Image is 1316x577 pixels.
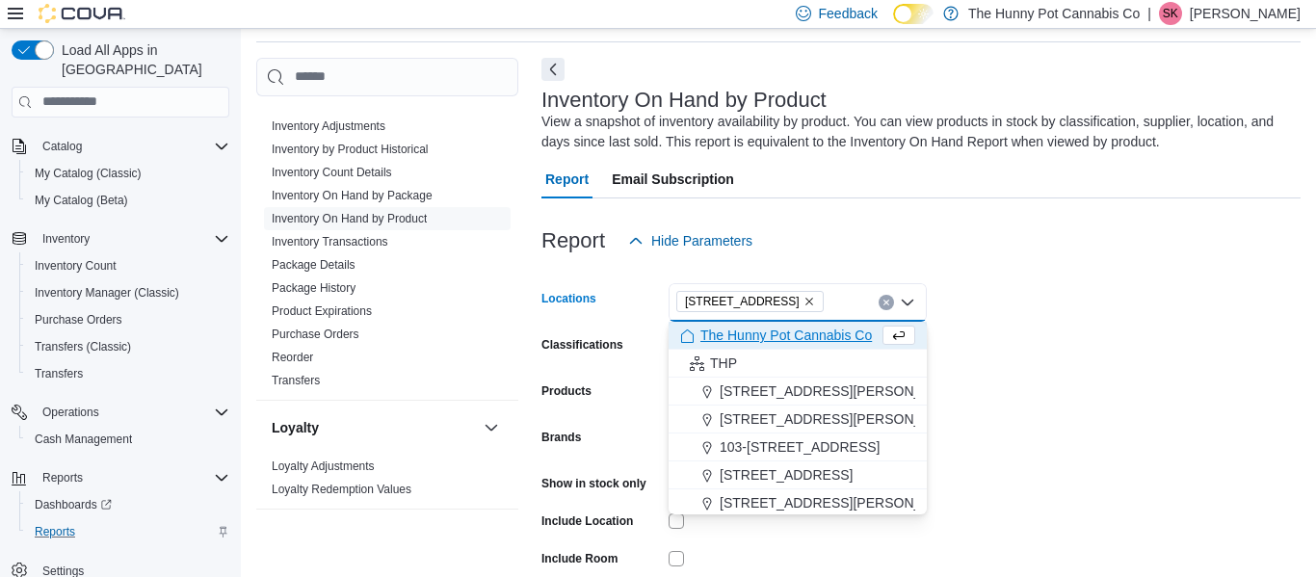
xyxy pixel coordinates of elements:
[1147,2,1151,25] p: |
[272,235,388,249] a: Inventory Transactions
[35,227,229,250] span: Inventory
[272,257,355,273] span: Package Details
[4,133,237,160] button: Catalog
[4,399,237,426] button: Operations
[272,234,388,249] span: Inventory Transactions
[1159,2,1182,25] div: Sarah Kailan
[669,461,927,489] button: [STREET_ADDRESS]
[27,189,229,212] span: My Catalog (Beta)
[27,335,229,358] span: Transfers (Classic)
[272,280,355,296] span: Package History
[545,160,589,198] span: Report
[27,493,119,516] a: Dashboards
[4,464,237,491] button: Reports
[541,476,646,491] label: Show in stock only
[879,295,894,310] button: Clear input
[19,160,237,187] button: My Catalog (Classic)
[272,350,313,365] span: Reorder
[35,135,90,158] button: Catalog
[272,281,355,295] a: Package History
[27,362,229,385] span: Transfers
[272,304,372,318] a: Product Expirations
[669,322,927,350] button: The Hunny Pot Cannabis Co
[480,416,503,439] button: Loyalty
[27,520,83,543] a: Reports
[272,374,320,387] a: Transfers
[256,115,518,400] div: Inventory
[819,4,878,23] span: Feedback
[676,291,824,312] span: 2173 Yonge St
[272,351,313,364] a: Reorder
[272,483,411,496] a: Loyalty Redemption Values
[35,432,132,447] span: Cash Management
[35,166,142,181] span: My Catalog (Classic)
[42,231,90,247] span: Inventory
[35,193,128,208] span: My Catalog (Beta)
[4,225,237,252] button: Inventory
[35,366,83,381] span: Transfers
[35,497,112,512] span: Dashboards
[541,513,633,529] label: Include Location
[541,229,605,252] h3: Report
[612,160,734,198] span: Email Subscription
[35,285,179,301] span: Inventory Manager (Classic)
[669,378,927,406] button: [STREET_ADDRESS][PERSON_NAME]
[27,362,91,385] a: Transfers
[27,189,136,212] a: My Catalog (Beta)
[54,40,229,79] span: Load All Apps in [GEOGRAPHIC_DATA]
[272,303,372,319] span: Product Expirations
[19,279,237,306] button: Inventory Manager (Classic)
[541,551,618,566] label: Include Room
[19,426,237,453] button: Cash Management
[541,89,827,112] h3: Inventory On Hand by Product
[272,211,427,226] span: Inventory On Hand by Product
[272,119,385,133] a: Inventory Adjustments
[272,459,375,473] a: Loyalty Adjustments
[272,189,433,202] a: Inventory On Hand by Package
[19,491,237,518] a: Dashboards
[541,337,623,353] label: Classifications
[620,222,760,260] button: Hide Parameters
[35,401,107,424] button: Operations
[272,328,359,341] a: Purchase Orders
[272,212,427,225] a: Inventory On Hand by Product
[272,327,359,342] span: Purchase Orders
[27,254,124,277] a: Inventory Count
[893,24,894,25] span: Dark Mode
[480,76,503,99] button: Inventory
[27,281,187,304] a: Inventory Manager (Classic)
[541,430,581,445] label: Brands
[272,166,392,179] a: Inventory Count Details
[272,188,433,203] span: Inventory On Hand by Package
[272,527,476,546] button: OCM
[720,465,853,485] span: [STREET_ADDRESS]
[669,406,927,433] button: [STREET_ADDRESS][PERSON_NAME]
[42,470,83,485] span: Reports
[651,231,752,250] span: Hide Parameters
[272,165,392,180] span: Inventory Count Details
[42,139,82,154] span: Catalog
[480,525,503,548] button: OCM
[27,162,149,185] a: My Catalog (Classic)
[35,339,131,354] span: Transfers (Classic)
[900,295,915,310] button: Close list of options
[27,428,229,451] span: Cash Management
[27,520,229,543] span: Reports
[803,296,815,307] button: Remove 2173 Yonge St from selection in this group
[272,118,385,134] span: Inventory Adjustments
[893,4,934,24] input: Dark Mode
[669,350,927,378] button: THP
[35,227,97,250] button: Inventory
[27,493,229,516] span: Dashboards
[35,312,122,328] span: Purchase Orders
[720,493,964,512] span: [STREET_ADDRESS][PERSON_NAME]
[685,292,800,311] span: [STREET_ADDRESS]
[27,254,229,277] span: Inventory Count
[35,258,117,274] span: Inventory Count
[272,258,355,272] a: Package Details
[27,281,229,304] span: Inventory Manager (Classic)
[968,2,1140,25] p: The Hunny Pot Cannabis Co
[541,112,1291,152] div: View a snapshot of inventory availability by product. You can view products in stock by classific...
[700,326,872,345] span: The Hunny Pot Cannabis Co
[35,135,229,158] span: Catalog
